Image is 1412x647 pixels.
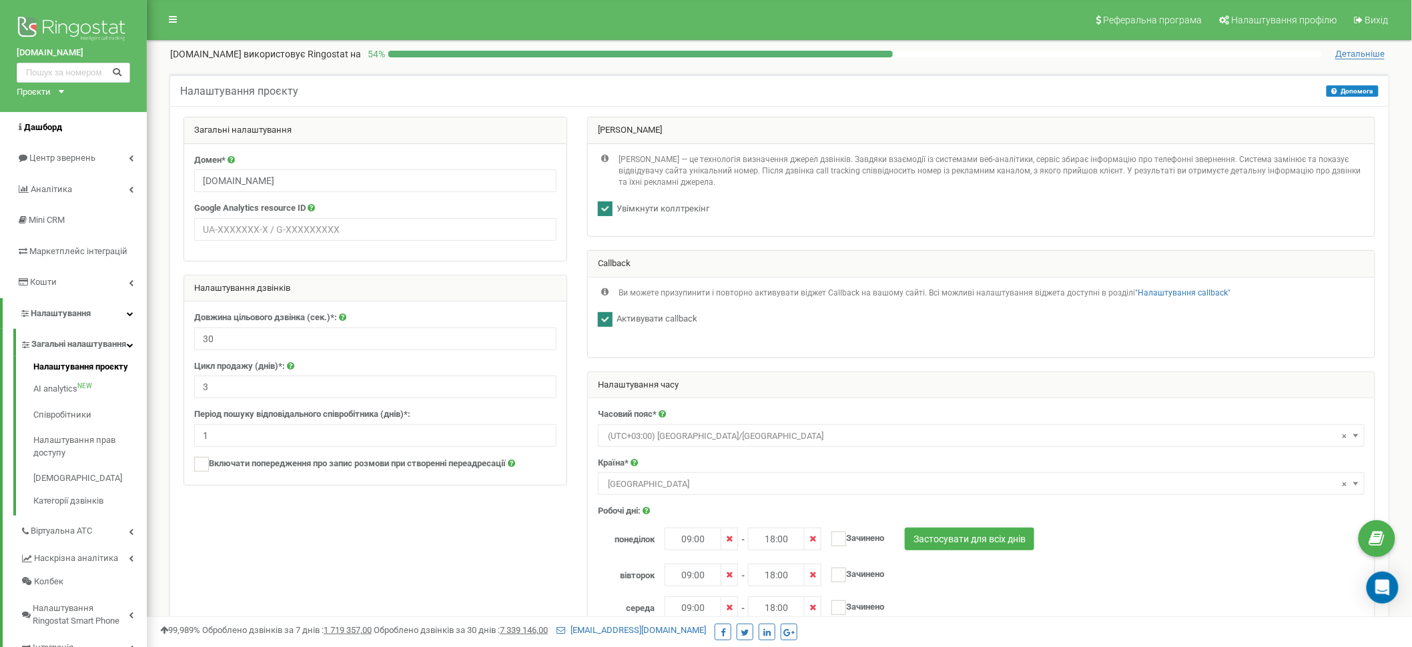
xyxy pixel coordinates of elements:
[821,528,884,546] label: Зачинено
[33,492,147,508] a: Категорії дзвінків
[33,402,147,428] a: Співробітники
[374,625,548,635] span: Оброблено дзвінків за 30 днів :
[20,329,147,356] a: Загальні налаштування
[33,602,129,627] span: Налаштування Ringostat Smart Phone
[20,516,147,543] a: Віртуальна АТС
[619,154,1365,188] p: [PERSON_NAME] — це технологія визначення джерел дзвінків. Завдяки взаємодії із системами веб-анал...
[619,287,1230,299] p: Ви можете призупинити і повторно активувати віджет Callback на вашому сайті. Всі можливі налаштув...
[29,215,65,225] span: Mini CRM
[500,625,548,635] u: 7 339 146,00
[17,13,130,47] img: Ringostat logo
[17,63,130,83] input: Пошук за номером
[1367,572,1399,604] div: Open Intercom Messenger
[194,311,337,324] label: Довжина цільового дзвінка (сек.)*:
[361,47,388,61] p: 54 %
[588,372,1375,399] div: Налаштування часу
[33,428,147,466] a: Налаштування прав доступу
[598,408,657,421] label: Часовий пояс*
[20,543,147,570] a: Наскрізна аналітика
[194,169,557,192] input: example.com
[603,427,1360,446] span: (UTC+03:00) Europe/Kiev
[741,564,745,582] span: -
[17,86,51,99] div: Проєкти
[905,528,1034,550] button: Застосувати для всіх днів
[598,505,641,518] label: Робочі дні:
[34,552,118,565] span: Наскрізна аналітика
[3,298,147,330] a: Налаштування
[34,576,63,588] span: Колбек
[244,49,361,59] span: використовує Ringostat на
[31,308,91,318] span: Налаштування
[29,246,127,256] span: Маркетплейс інтеграцій
[588,251,1375,277] div: Callback
[160,625,200,635] span: 99,989%
[31,184,72,194] span: Аналiтика
[194,202,306,215] label: Google Analytics resource ID
[194,457,515,472] label: Включати попередження про запис розмови при створенні переадресації
[31,525,92,538] span: Віртуальна АТС
[194,154,226,167] label: Домен*
[1232,15,1337,25] span: Налаштування профілю
[1104,15,1202,25] span: Реферальна програма
[603,475,1360,494] span: Ukraine
[194,218,557,241] input: UA-XXXXXXX-X / G-XXXXXXXXX
[588,564,665,582] label: вівторок
[17,47,130,59] a: [DOMAIN_NAME]
[588,596,665,615] label: середа
[170,47,361,61] p: [DOMAIN_NAME]
[598,457,629,470] label: Країна*
[33,466,147,492] a: [DEMOGRAPHIC_DATA]
[613,313,697,326] label: Активувати callback
[30,277,57,287] span: Кошти
[194,360,285,373] label: Цикл продажу (днів)*:
[613,203,709,215] label: Увімкнути коллтрекінг
[588,528,665,546] label: понеділок
[821,564,884,582] label: Зачинено
[821,596,884,615] label: Зачинено
[24,122,62,132] span: Дашборд
[20,593,147,632] a: Налаштування Ringostat Smart Phone
[1335,49,1385,59] span: Детальніше
[1327,85,1379,97] button: Допомога
[741,528,745,546] span: -
[557,625,706,635] a: [EMAIL_ADDRESS][DOMAIN_NAME]
[598,472,1365,495] span: Ukraine
[1342,475,1347,494] span: ×
[741,596,745,615] span: -
[29,153,95,163] span: Центр звернень
[180,85,298,97] h5: Налаштування проєкту
[33,361,147,377] a: Налаштування проєкту
[194,408,410,421] label: Період пошуку відповідального співробітника (днів)*:
[588,117,1375,144] div: [PERSON_NAME]
[1135,288,1230,297] a: "Налаштування callback"
[598,424,1365,447] span: (UTC+03:00) Europe/Kiev
[33,376,147,402] a: AI analyticsNEW
[184,275,567,302] div: Налаштування дзвінків
[1365,15,1389,25] span: Вихід
[20,570,147,594] a: Колбек
[184,117,567,144] div: Загальні налаштування
[202,625,372,635] span: Оброблено дзвінків за 7 днів :
[31,338,126,351] span: Загальні налаштування
[1342,427,1347,446] span: ×
[324,625,372,635] u: 1 719 357,00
